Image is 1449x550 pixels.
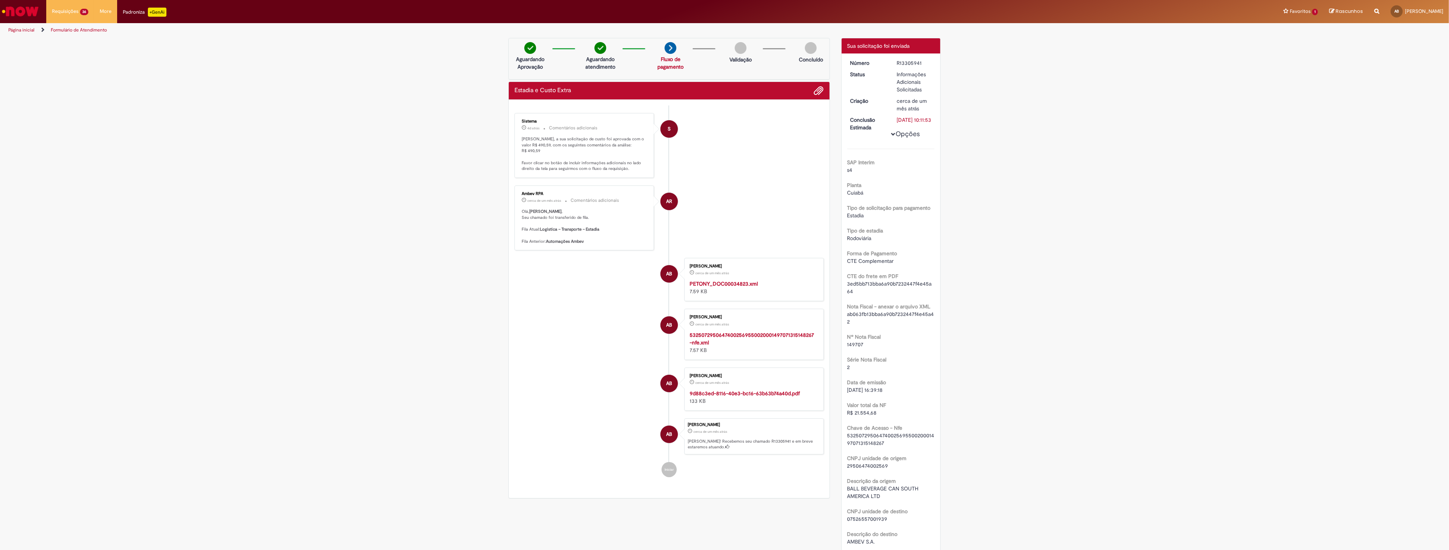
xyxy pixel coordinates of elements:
div: System [660,120,678,138]
span: cerca de um mês atrás [695,322,729,327]
a: Página inicial [8,27,34,33]
b: Série Nota Fiscal [847,356,887,363]
p: Validação [729,56,752,63]
span: AB [666,374,672,393]
a: 53250729506474002569550020001497071315148267-nfe.xml [690,332,814,346]
time: 26/08/2025 13:06:13 [527,126,539,130]
p: +GenAi [148,8,166,17]
div: [PERSON_NAME] [690,315,816,319]
span: Rodoviária [847,235,872,242]
p: Aguardando atendimento [582,55,619,71]
b: Chave de Acesso - Nfe [847,424,903,431]
span: cerca de um mês atrás [693,429,727,434]
small: Comentários adicionais [571,197,619,204]
div: Padroniza [123,8,166,17]
span: BALL BEVERAGE CAN SOUTH AMERICA LTD [847,485,920,500]
a: Rascunhos [1329,8,1363,15]
p: [PERSON_NAME]! Recebemos seu chamado R13305941 e em breve estaremos atuando. [688,438,820,450]
span: Cuiabá [847,189,864,196]
b: CNPJ unidade de destino [847,508,908,515]
span: cerca de um mês atrás [695,380,729,385]
div: [PERSON_NAME] [690,374,816,378]
span: s4 [847,167,853,173]
span: 149707 [847,341,864,348]
time: 25/07/2025 19:30:39 [527,198,561,203]
img: img-circle-grey.png [735,42,746,54]
span: 4d atrás [527,126,539,130]
a: Formulário de Atendimento [51,27,107,33]
span: Favoritos [1290,8,1311,15]
span: 29506474002569 [847,462,888,469]
span: Rascunhos [1336,8,1363,15]
span: 3ed5bb713bba6a90b7232447f4e45a64 [847,280,932,295]
small: Comentários adicionais [549,125,597,131]
span: [DATE] 16:39:18 [847,387,883,393]
span: [PERSON_NAME] [1405,8,1443,14]
b: Forma de Pagamento [847,250,897,257]
img: img-circle-grey.png [805,42,817,54]
span: 2 [847,364,850,371]
p: [PERSON_NAME], a sua solicitação de custo foi aprovada com o valor R$ 490,59, com os seguintes co... [522,136,648,172]
img: ServiceNow [1,4,40,19]
div: 7.57 KB [690,331,816,354]
a: Fluxo de pagamento [657,56,684,70]
time: 18/07/2025 15:11:48 [693,429,727,434]
b: Valor total da NF [847,402,886,409]
a: 9d88c3ed-8116-40e3-bc16-63b63b74a40d.pdf [690,390,800,397]
span: cerca de um mês atrás [897,97,927,112]
b: Tipo de solicitação para pagamento [847,204,931,211]
span: More [100,8,111,15]
span: AB [666,265,672,283]
div: [PERSON_NAME] [688,423,820,427]
dt: Conclusão Estimada [845,116,891,131]
b: Nº Nota Fiscal [847,333,881,340]
h2: Estadia e Custo Extra Histórico de tíquete [514,87,571,94]
span: Requisições [52,8,78,15]
button: Adicionar anexos [814,86,824,96]
b: [PERSON_NAME] [529,209,561,214]
b: Nota Fiscal - anexar o arquivo XML [847,303,931,310]
b: Descrição da origem [847,478,896,484]
p: Concluído [799,56,823,63]
ul: Trilhas de página [6,23,960,37]
div: AMANDA BLUMEL [660,316,678,334]
div: 7.59 KB [690,280,816,295]
span: 53250729506474002569550020001497071315148267 [847,432,935,446]
b: Data de emissão [847,379,886,386]
p: Olá, , Seu chamado foi transferido de fila. Fila Atual: Fila Anterior: [522,209,648,244]
p: Aguardando Aprovação [512,55,549,71]
span: 07526557001939 [847,515,888,522]
div: AMANDA BLUMEL [660,375,678,392]
div: R13305941 [897,59,932,67]
div: Ambev RPA [522,192,648,196]
span: S [668,120,671,138]
div: Sistema [522,119,648,124]
b: Automações Ambev [546,239,584,244]
span: AB [1394,9,1399,14]
b: Tipo de estadia [847,227,883,234]
b: CNPJ unidade de origem [847,455,907,462]
span: cerca de um mês atrás [527,198,561,203]
dt: Status [845,71,891,78]
span: AR [666,192,672,211]
div: [DATE] 10:11:53 [897,116,932,124]
time: 18/07/2025 15:11:48 [897,97,927,112]
span: 1 [1312,9,1318,15]
time: 18/07/2025 15:06:11 [695,380,729,385]
span: Sua solicitação foi enviada [847,42,910,49]
b: Logistica – Transporte – Estadia [540,226,599,232]
span: cerca de um mês atrás [695,271,729,275]
div: 133 KB [690,390,816,405]
b: Planta [847,182,862,189]
span: Estadia [847,212,864,219]
div: [PERSON_NAME] [690,264,816,269]
img: check-circle-green.png [594,42,606,54]
span: R$ 21.554,68 [847,409,877,416]
a: PETONY_DOC00034823.xml [690,280,758,287]
span: AMBEV S.A. [847,538,875,545]
span: AB [666,316,672,334]
ul: Histórico de tíquete [514,105,824,485]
